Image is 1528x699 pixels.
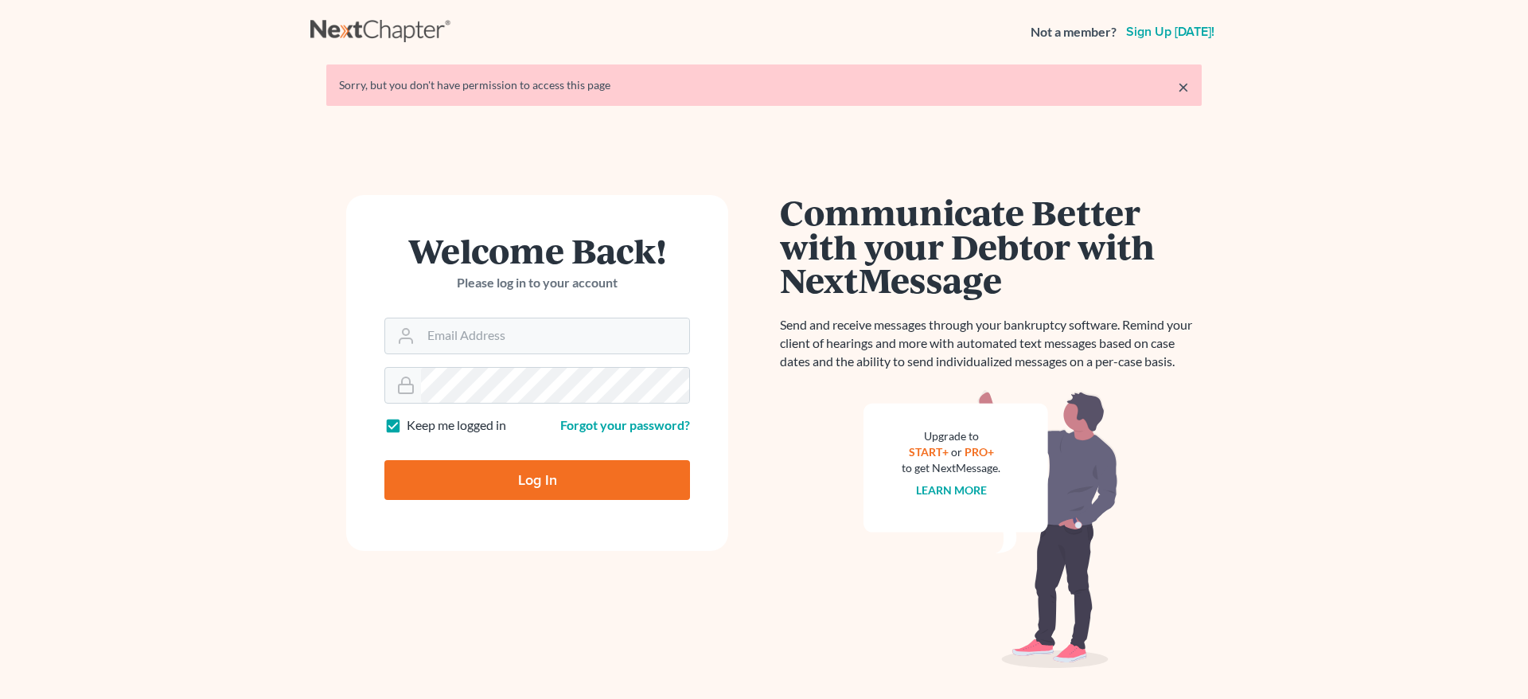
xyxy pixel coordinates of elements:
img: nextmessage_bg-59042aed3d76b12b5cd301f8e5b87938c9018125f34e5fa2b7a6b67550977c72.svg [863,390,1118,669]
strong: Not a member? [1031,23,1117,41]
div: Sorry, but you don't have permission to access this page [339,77,1189,93]
input: Email Address [421,318,689,353]
div: Upgrade to [902,428,1000,444]
a: Learn more [916,483,987,497]
div: to get NextMessage. [902,460,1000,476]
label: Keep me logged in [407,416,506,435]
h1: Communicate Better with your Debtor with NextMessage [780,195,1202,297]
a: PRO+ [965,445,994,459]
a: × [1178,77,1189,96]
p: Please log in to your account [384,274,690,292]
a: Forgot your password? [560,417,690,432]
a: Sign up [DATE]! [1123,25,1218,38]
span: or [951,445,962,459]
p: Send and receive messages through your bankruptcy software. Remind your client of hearings and mo... [780,316,1202,371]
h1: Welcome Back! [384,233,690,267]
a: START+ [909,445,949,459]
input: Log In [384,460,690,500]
